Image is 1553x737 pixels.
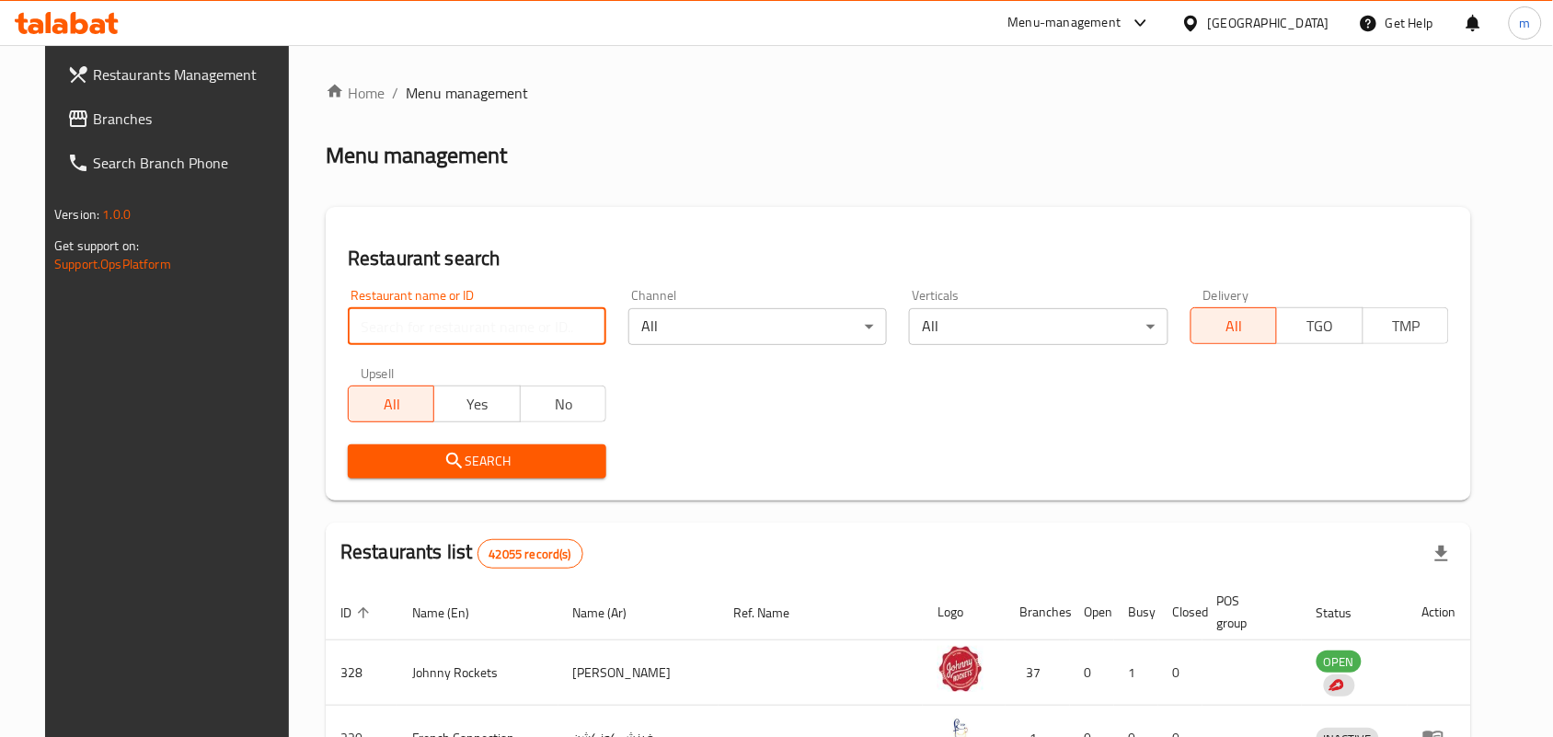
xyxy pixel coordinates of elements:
[1158,640,1202,706] td: 0
[909,308,1168,345] div: All
[397,640,558,706] td: Johnny Rockets
[477,539,583,569] div: Total records count
[356,391,427,418] span: All
[340,602,375,624] span: ID
[392,82,398,104] li: /
[412,602,493,624] span: Name (En)
[340,538,583,569] h2: Restaurants list
[433,386,520,422] button: Yes
[478,546,582,563] span: 42055 record(s)
[733,602,813,624] span: Ref. Name
[923,584,1006,640] th: Logo
[52,97,305,141] a: Branches
[1420,532,1464,576] div: Export file
[348,444,606,478] button: Search
[1317,602,1376,624] span: Status
[442,391,512,418] span: Yes
[1276,307,1363,344] button: TGO
[93,108,290,130] span: Branches
[52,52,305,97] a: Restaurants Management
[1328,677,1344,694] img: delivery hero logo
[52,141,305,185] a: Search Branch Phone
[573,602,651,624] span: Name (Ar)
[520,386,606,422] button: No
[348,386,434,422] button: All
[326,640,397,706] td: 328
[1408,584,1471,640] th: Action
[558,640,719,706] td: [PERSON_NAME]
[93,63,290,86] span: Restaurants Management
[1158,584,1202,640] th: Closed
[326,141,507,170] h2: Menu management
[1520,13,1531,33] span: m
[1070,640,1114,706] td: 0
[1317,651,1362,673] span: OPEN
[102,202,131,226] span: 1.0.0
[1191,307,1277,344] button: All
[1006,584,1070,640] th: Branches
[362,450,592,473] span: Search
[54,234,139,258] span: Get support on:
[326,82,1471,104] nav: breadcrumb
[628,308,887,345] div: All
[938,646,984,692] img: Johnny Rockets
[1317,651,1362,673] div: OPEN
[348,245,1449,272] h2: Restaurant search
[1114,640,1158,706] td: 1
[1114,584,1158,640] th: Busy
[361,367,395,380] label: Upsell
[1324,674,1355,697] div: Indicates that the vendor menu management has been moved to DH Catalog service
[528,391,599,418] span: No
[1006,640,1070,706] td: 37
[326,82,385,104] a: Home
[1217,590,1280,634] span: POS group
[406,82,528,104] span: Menu management
[1284,313,1355,340] span: TGO
[1070,584,1114,640] th: Open
[1363,307,1449,344] button: TMP
[1208,13,1329,33] div: [GEOGRAPHIC_DATA]
[93,152,290,174] span: Search Branch Phone
[1008,12,1122,34] div: Menu-management
[54,252,171,276] a: Support.OpsPlatform
[1371,313,1442,340] span: TMP
[54,202,99,226] span: Version:
[348,308,606,345] input: Search for restaurant name or ID..
[1203,289,1249,302] label: Delivery
[1199,313,1270,340] span: All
